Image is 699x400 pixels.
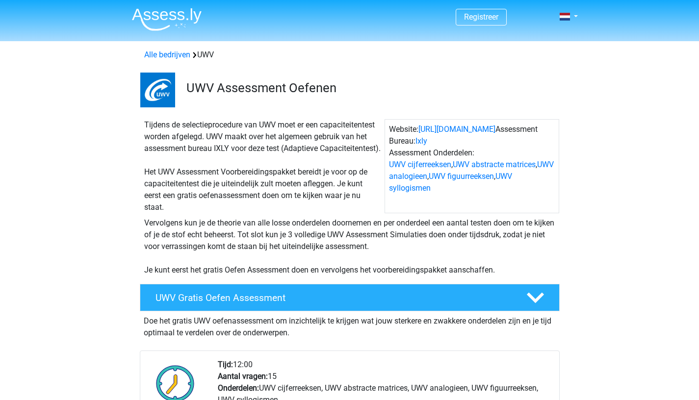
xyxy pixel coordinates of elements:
[140,311,560,339] div: Doe het gratis UWV oefenassessment om inzichtelijk te krijgen wat jouw sterkere en zwakkere onder...
[132,8,202,31] img: Assessly
[140,49,559,61] div: UWV
[218,360,233,369] b: Tijd:
[464,12,498,22] a: Registreer
[140,119,385,213] div: Tijdens de selectieprocedure van UWV moet er een capaciteitentest worden afgelegd. UWV maakt over...
[144,50,190,59] a: Alle bedrijven
[155,292,511,303] h4: UWV Gratis Oefen Assessment
[136,284,564,311] a: UWV Gratis Oefen Assessment
[385,119,559,213] div: Website: Assessment Bureau: Assessment Onderdelen: , , , ,
[453,160,536,169] a: UWV abstracte matrices
[218,383,259,393] b: Onderdelen:
[186,80,552,96] h3: UWV Assessment Oefenen
[415,136,427,146] a: Ixly
[218,372,268,381] b: Aantal vragen:
[389,160,451,169] a: UWV cijferreeksen
[140,217,559,276] div: Vervolgens kun je de theorie van alle losse onderdelen doornemen en per onderdeel een aantal test...
[418,125,495,134] a: [URL][DOMAIN_NAME]
[429,172,494,181] a: UWV figuurreeksen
